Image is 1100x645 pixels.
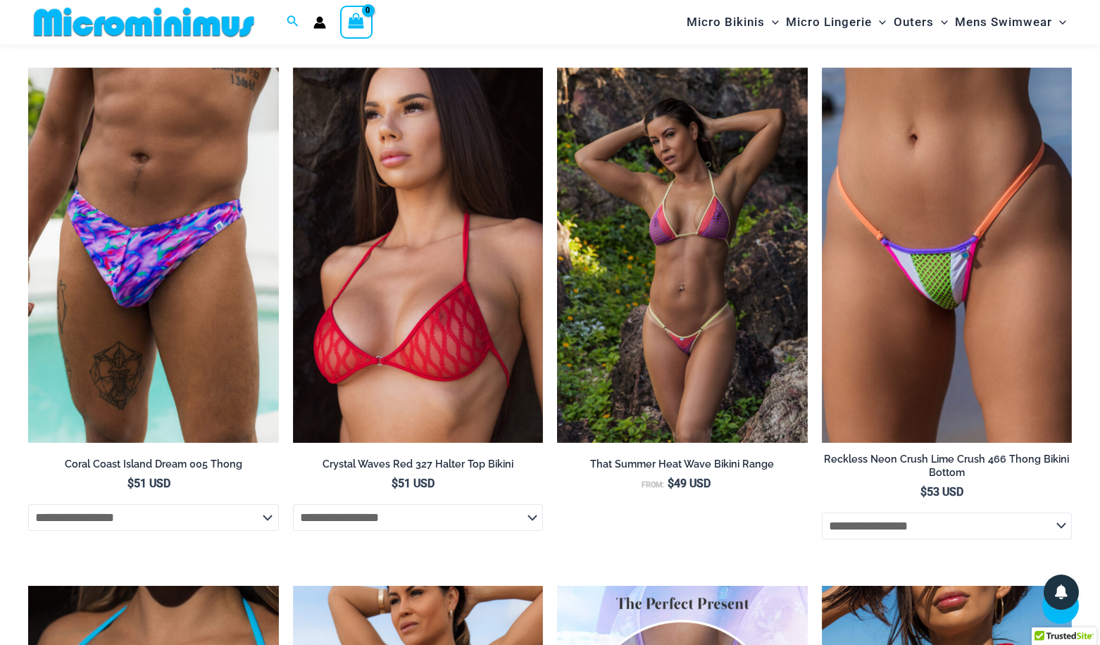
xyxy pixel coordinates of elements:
[687,4,765,40] span: Micro Bikinis
[822,68,1073,443] a: Reckless Neon Crush Lime Crush 466 ThongReckless Neon Crush Lime Crush 466 Thong 01Reckless Neon ...
[557,68,808,443] img: That Summer Heat Wave 3063 Tri Top 4303 Micro Bottom 01
[1052,4,1066,40] span: Menu Toggle
[28,6,260,38] img: MM SHOP LOGO FLAT
[872,4,886,40] span: Menu Toggle
[293,458,544,471] h2: Crystal Waves Red 327 Halter Top Bikini
[786,4,872,40] span: Micro Lingerie
[890,4,951,40] a: OutersMenu ToggleMenu Toggle
[934,4,948,40] span: Menu Toggle
[765,4,779,40] span: Menu Toggle
[557,68,808,443] a: That Summer Heat Wave 3063 Tri Top 4303 Micro Bottom 01That Summer Heat Wave 3063 Tri Top 4303 Mi...
[894,4,934,40] span: Outers
[822,453,1073,479] h2: Reckless Neon Crush Lime Crush 466 Thong Bikini Bottom
[642,480,664,489] span: From:
[392,477,398,490] span: $
[822,453,1073,484] a: Reckless Neon Crush Lime Crush 466 Thong Bikini Bottom
[557,458,808,471] h2: That Summer Heat Wave Bikini Range
[28,68,279,443] img: Coral Coast Island Dream 005 Thong 01
[287,13,299,31] a: Search icon link
[127,477,170,490] bdi: 51 USD
[920,485,927,499] span: $
[28,458,279,476] a: Coral Coast Island Dream 005 Thong
[668,477,711,490] bdi: 49 USD
[340,6,373,38] a: View Shopping Cart, empty
[293,458,544,476] a: Crystal Waves Red 327 Halter Top Bikini
[681,2,1072,42] nav: Site Navigation
[28,458,279,471] h2: Coral Coast Island Dream 005 Thong
[822,68,1073,443] img: Reckless Neon Crush Lime Crush 466 Thong
[782,4,889,40] a: Micro LingerieMenu ToggleMenu Toggle
[683,4,782,40] a: Micro BikinisMenu ToggleMenu Toggle
[293,68,544,443] img: Crystal Waves 327 Halter Top 01
[392,477,435,490] bdi: 51 USD
[293,68,544,443] a: Crystal Waves 327 Halter Top 01Crystal Waves 327 Halter Top 4149 Thong 01Crystal Waves 327 Halter...
[28,68,279,443] a: Coral Coast Island Dream 005 Thong 01Coral Coast Island Dream 005 Thong 02Coral Coast Island Drea...
[557,458,808,476] a: That Summer Heat Wave Bikini Range
[955,4,1052,40] span: Mens Swimwear
[127,477,134,490] span: $
[313,16,326,29] a: Account icon link
[951,4,1070,40] a: Mens SwimwearMenu ToggleMenu Toggle
[920,485,963,499] bdi: 53 USD
[668,477,674,490] span: $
